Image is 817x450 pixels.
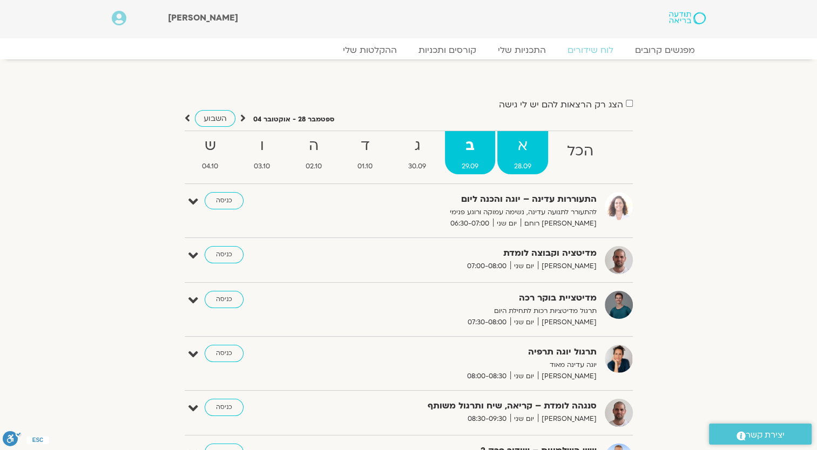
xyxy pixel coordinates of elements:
[487,45,557,56] a: התכניות שלי
[510,413,538,425] span: יום שני
[332,291,597,305] strong: מדיטציית בוקר רכה
[521,218,597,229] span: [PERSON_NAME] רוחם
[445,161,495,172] span: 29.09
[510,317,538,328] span: יום שני
[332,246,597,261] strong: מדיטציה וקבוצה לומדת
[624,45,706,56] a: מפגשים קרובים
[464,413,510,425] span: 08:30-09:30
[499,100,623,110] label: הצג רק הרצאות להם יש לי גישה
[237,134,287,158] strong: ו
[497,131,548,174] a: א28.09
[186,161,235,172] span: 04.10
[497,134,548,158] strong: א
[391,131,443,174] a: ג30.09
[205,345,244,362] a: כניסה
[538,317,597,328] span: [PERSON_NAME]
[195,110,235,127] a: השבוע
[332,399,597,413] strong: סנגהה לומדת – קריאה, שיח ותרגול משותף
[237,161,287,172] span: 03.10
[205,246,244,263] a: כניסה
[205,192,244,209] a: כניסה
[550,131,610,174] a: הכל
[332,359,597,371] p: יוגה עדינה מאוד
[332,345,597,359] strong: תרגול יוגה תרפיה
[463,261,510,272] span: 07:00-08:00
[168,12,238,24] span: [PERSON_NAME]
[289,134,339,158] strong: ה
[341,161,389,172] span: 01.10
[186,134,235,158] strong: ש
[550,139,610,163] strong: הכל
[332,45,408,56] a: ההקלטות שלי
[237,131,287,174] a: ו03.10
[408,45,487,56] a: קורסים ותכניות
[538,413,597,425] span: [PERSON_NAME]
[464,317,510,328] span: 07:30-08:00
[341,131,389,174] a: ד01.10
[538,371,597,382] span: [PERSON_NAME]
[746,428,785,442] span: יצירת קשר
[391,134,443,158] strong: ג
[205,291,244,308] a: כניסה
[332,192,597,207] strong: התעוררות עדינה – יוגה והכנה ליום
[447,218,493,229] span: 06:30-07:00
[538,261,597,272] span: [PERSON_NAME]
[445,134,495,158] strong: ב
[463,371,510,382] span: 08:00-08:30
[332,305,597,317] p: תרגול מדיטציות רכות לתחילת היום
[332,207,597,218] p: להתעורר לתנועה עדינה, נשימה עמוקה ורוגע פנימי
[112,45,706,56] nav: Menu
[204,113,227,124] span: השבוע
[497,161,548,172] span: 28.09
[205,399,244,416] a: כניסה
[253,114,334,125] p: ספטמבר 28 - אוקטובר 04
[493,218,521,229] span: יום שני
[341,134,389,158] strong: ד
[709,424,812,445] a: יצירת קשר
[289,131,339,174] a: ה02.10
[510,371,538,382] span: יום שני
[557,45,624,56] a: לוח שידורים
[445,131,495,174] a: ב29.09
[391,161,443,172] span: 30.09
[510,261,538,272] span: יום שני
[186,131,235,174] a: ש04.10
[289,161,339,172] span: 02.10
